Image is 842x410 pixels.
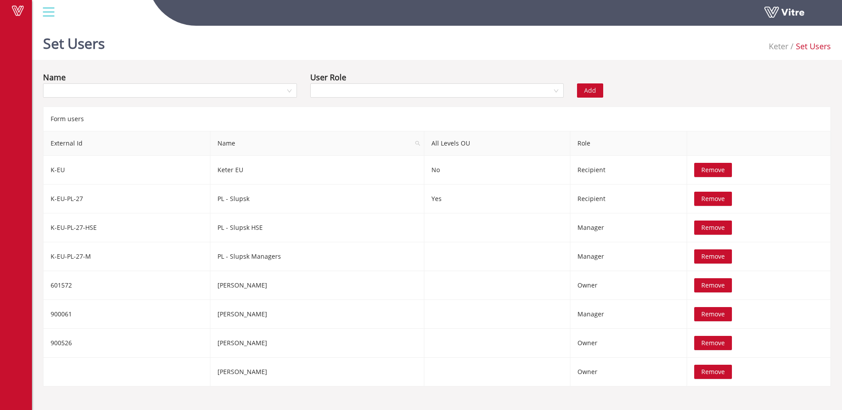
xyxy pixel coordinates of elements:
[43,71,66,83] div: Name
[415,141,420,146] span: search
[310,71,346,83] div: User Role
[210,213,425,242] td: PL - Slupsk HSE
[701,194,725,204] span: Remove
[701,223,725,233] span: Remove
[788,40,831,52] li: Set Users
[210,185,425,213] td: PL - Slupsk
[210,300,425,329] td: [PERSON_NAME]
[577,339,597,347] span: Owner
[577,166,605,174] span: Recipient
[210,271,425,300] td: [PERSON_NAME]
[694,163,732,177] button: Remove
[694,336,732,350] button: Remove
[769,41,788,51] span: 218
[43,22,105,60] h1: Set Users
[51,252,91,260] span: K-EU-PL-27-M
[701,309,725,319] span: Remove
[51,194,83,203] span: K-EU-PL-27
[701,165,725,175] span: Remove
[424,185,570,213] td: Yes
[701,367,725,377] span: Remove
[577,281,597,289] span: Owner
[694,221,732,235] button: Remove
[43,106,831,131] div: Form users
[701,280,725,290] span: Remove
[701,252,725,261] span: Remove
[51,339,72,347] span: 900526
[694,249,732,264] button: Remove
[577,83,603,98] button: Add
[577,310,604,318] span: Manager
[210,329,425,358] td: [PERSON_NAME]
[694,365,732,379] button: Remove
[577,252,604,260] span: Manager
[577,223,604,232] span: Manager
[51,223,97,232] span: K-EU-PL-27-HSE
[210,131,424,155] span: Name
[424,156,570,185] td: No
[43,131,210,156] th: External Id
[701,338,725,348] span: Remove
[577,367,597,376] span: Owner
[51,281,72,289] span: 601572
[210,358,425,386] td: [PERSON_NAME]
[694,192,732,206] button: Remove
[424,131,570,156] th: All Levels OU
[51,166,65,174] span: K-EU
[694,278,732,292] button: Remove
[577,194,605,203] span: Recipient
[210,156,425,185] td: Keter EU
[412,131,424,155] span: search
[210,242,425,271] td: PL - Slupsk Managers
[570,131,687,156] th: Role
[694,307,732,321] button: Remove
[51,310,72,318] span: 900061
